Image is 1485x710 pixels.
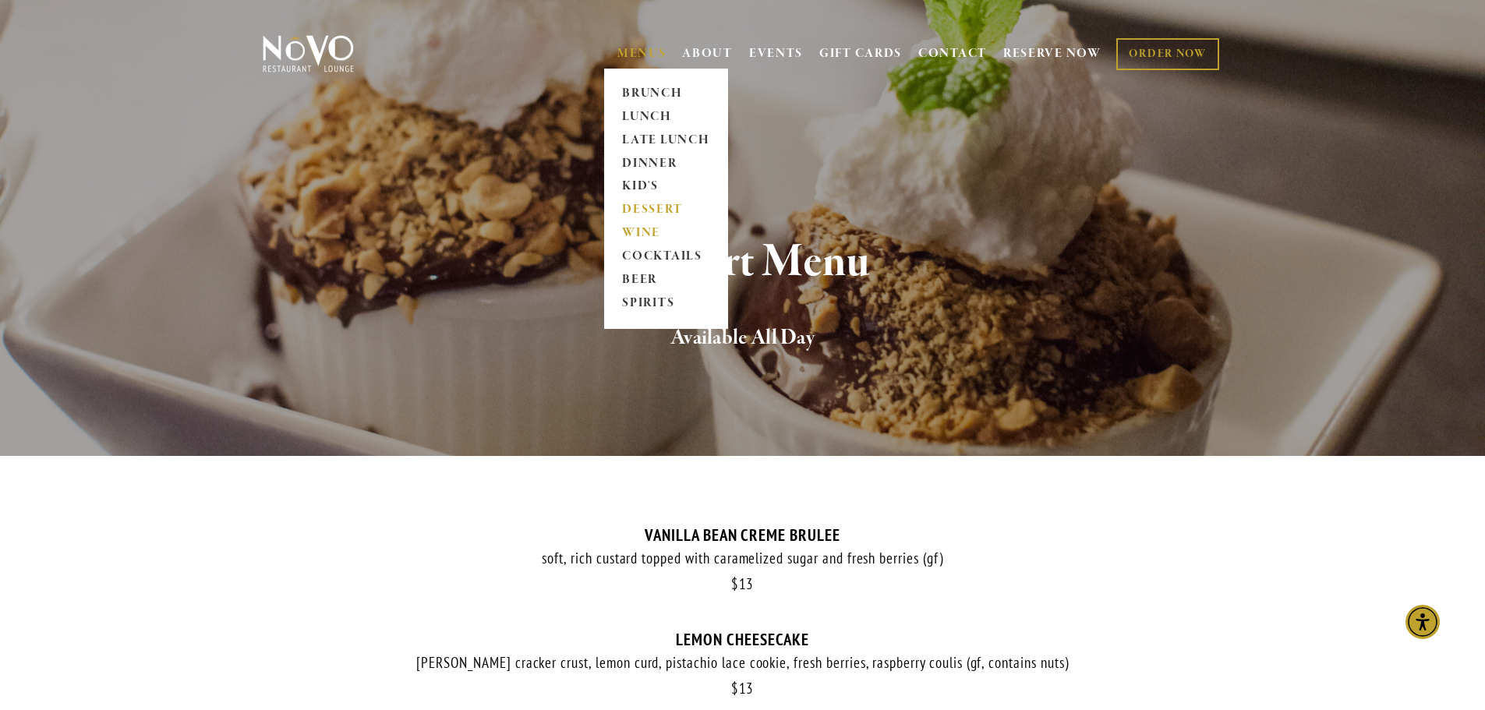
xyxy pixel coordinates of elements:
[749,46,803,62] a: EVENTS
[682,46,733,62] a: ABOUT
[617,46,666,62] a: MENUS
[617,245,715,269] a: COCKTAILS
[819,39,902,69] a: GIFT CARDS
[617,105,715,129] a: LUNCH
[731,679,739,698] span: $
[288,237,1197,288] h1: Dessert Menu
[260,680,1226,698] div: 13
[617,292,715,316] a: SPIRITS
[617,82,715,105] a: BRUNCH
[918,39,987,69] a: CONTACT
[288,322,1197,355] h2: Available All Day
[617,269,715,292] a: BEER
[1116,38,1218,70] a: ORDER NOW
[617,199,715,222] a: DESSERT
[617,175,715,199] a: KID'S
[1405,605,1440,639] div: Accessibility Menu
[617,152,715,175] a: DINNER
[260,549,1226,568] div: soft, rich custard topped with caramelized sugar and fresh berries (gf)
[617,222,715,245] a: WINE
[731,574,739,593] span: $
[260,575,1226,593] div: 13
[617,129,715,152] a: LATE LUNCH
[260,525,1226,545] div: VANILLA BEAN CREME BRULEE
[260,630,1226,649] div: LEMON CHEESECAKE
[1003,39,1101,69] a: RESERVE NOW
[260,34,357,73] img: Novo Restaurant &amp; Lounge
[260,653,1226,673] div: [PERSON_NAME] cracker crust, lemon curd, pistachio lace cookie, fresh berries, raspberry coulis (...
